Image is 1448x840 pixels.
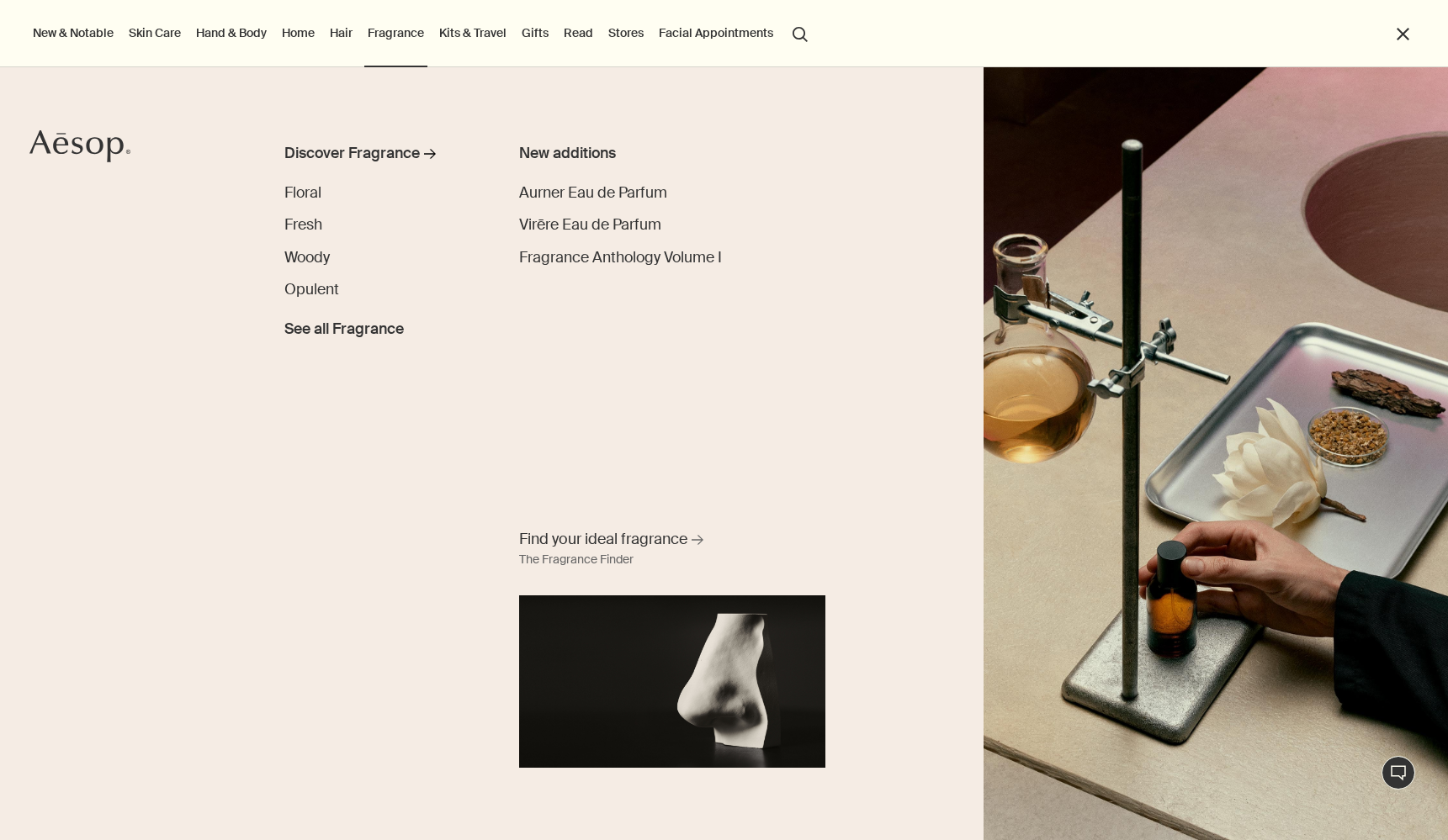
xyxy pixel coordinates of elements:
[515,525,830,768] a: Find your ideal fragrance The Fragrance FinderA nose sculpture placed in front of black background
[605,22,647,44] button: Stores
[284,280,339,299] span: Opulent
[518,22,552,44] a: Gifts
[519,143,751,166] div: New additions
[29,129,130,167] a: Aesop
[193,22,270,44] a: Hand & Body
[519,529,687,550] span: Find your ideal fragrance
[519,183,667,203] span: Aurner Eau de Parfum
[125,22,184,44] a: Skin Care
[519,248,722,267] span: Fragrance Anthology Volume I
[560,22,597,44] a: Read
[436,22,510,44] a: Kits & Travel
[284,143,475,172] a: Discover Fragrance
[785,17,815,49] button: Open search
[29,129,130,163] svg: Aesop
[284,248,330,267] span: Woody
[326,22,356,44] a: Hair
[519,247,722,270] a: Fragrance Anthology Volume I
[284,183,321,203] span: Floral
[519,550,634,570] div: The Fragrance Finder
[278,22,318,44] a: Home
[284,319,404,341] span: See all Fragrance
[284,143,420,166] div: Discover Fragrance
[655,22,777,44] a: Facial Appointments
[284,247,330,270] a: Woody
[1393,24,1413,44] button: Close the Menu
[284,215,322,235] span: Fresh
[29,22,117,44] button: New & Notable
[1382,756,1415,790] button: Chat en direct
[364,22,427,44] a: Fragrance
[284,312,404,341] a: See all Fragrance
[519,182,667,205] a: Aurner Eau de Parfum
[284,214,322,237] a: Fresh
[284,182,321,205] a: Floral
[519,215,661,235] span: Virēre Eau de Parfum
[519,214,661,237] a: Virēre Eau de Parfum
[984,67,1448,840] img: Plaster sculptures of noses resting on stone podiums and a wooden ladder.
[284,279,339,302] a: Opulent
